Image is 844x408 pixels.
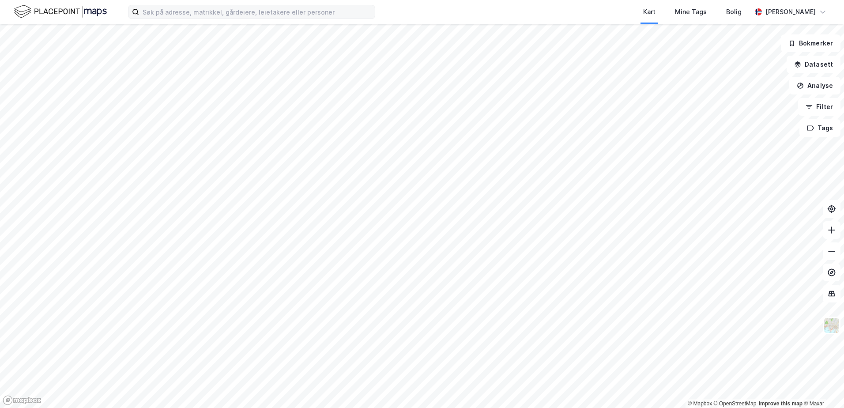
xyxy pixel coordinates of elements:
input: Søk på adresse, matrikkel, gårdeiere, leietakere eller personer [139,5,375,19]
button: Filter [798,98,840,116]
button: Datasett [787,56,840,73]
div: Kontrollprogram for chat [800,366,844,408]
div: [PERSON_NAME] [765,7,816,17]
button: Bokmerker [781,34,840,52]
button: Analyse [789,77,840,94]
a: Mapbox [688,400,712,407]
div: Mine Tags [675,7,707,17]
button: Tags [799,119,840,137]
div: Bolig [726,7,742,17]
div: Kart [643,7,656,17]
a: Improve this map [759,400,803,407]
img: logo.f888ab2527a4732fd821a326f86c7f29.svg [14,4,107,19]
img: Z [823,317,840,334]
a: OpenStreetMap [714,400,757,407]
iframe: Chat Widget [800,366,844,408]
a: Mapbox homepage [3,395,41,405]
